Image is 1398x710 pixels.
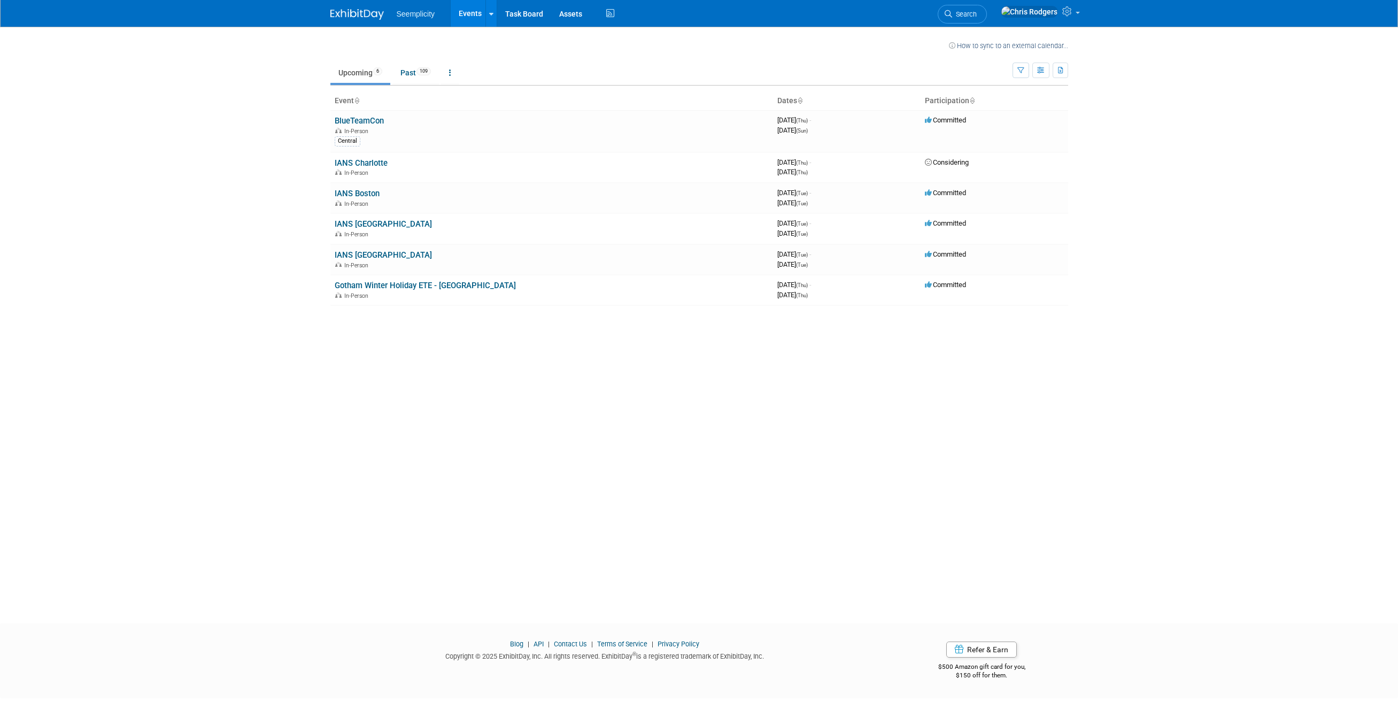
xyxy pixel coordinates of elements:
[335,189,380,198] a: IANS Boston
[335,262,342,267] img: In-Person Event
[777,281,811,289] span: [DATE]
[952,10,977,18] span: Search
[925,250,966,258] span: Committed
[777,189,811,197] span: [DATE]
[510,640,523,648] a: Blog
[809,219,811,227] span: -
[796,190,808,196] span: (Tue)
[554,640,587,648] a: Contact Us
[796,200,808,206] span: (Tue)
[335,281,516,290] a: Gotham Winter Holiday ETE - [GEOGRAPHIC_DATA]
[534,640,544,648] a: API
[773,92,921,110] th: Dates
[373,67,382,75] span: 6
[335,128,342,133] img: In-Person Event
[925,189,966,197] span: Committed
[330,92,773,110] th: Event
[809,189,811,197] span: -
[796,231,808,237] span: (Tue)
[796,118,808,124] span: (Thu)
[525,640,532,648] span: |
[392,63,439,83] a: Past109
[777,219,811,227] span: [DATE]
[777,250,811,258] span: [DATE]
[344,231,372,238] span: In-Person
[925,219,966,227] span: Committed
[949,42,1068,50] a: How to sync to an external calendar...
[796,252,808,258] span: (Tue)
[895,655,1068,680] div: $500 Amazon gift card for you,
[632,651,636,657] sup: ®
[335,200,342,206] img: In-Person Event
[921,92,1068,110] th: Participation
[796,128,808,134] span: (Sun)
[1001,6,1058,18] img: Chris Rodgers
[809,281,811,289] span: -
[335,169,342,175] img: In-Person Event
[335,292,342,298] img: In-Person Event
[809,158,811,166] span: -
[335,219,432,229] a: IANS [GEOGRAPHIC_DATA]
[397,10,435,18] span: Seemplicity
[335,116,384,126] a: BlueTeamCon
[545,640,552,648] span: |
[344,128,372,135] span: In-Person
[777,291,808,299] span: [DATE]
[796,169,808,175] span: (Thu)
[777,126,808,134] span: [DATE]
[809,250,811,258] span: -
[796,292,808,298] span: (Thu)
[796,160,808,166] span: (Thu)
[777,168,808,176] span: [DATE]
[946,642,1017,658] a: Refer & Earn
[335,250,432,260] a: IANS [GEOGRAPHIC_DATA]
[796,282,808,288] span: (Thu)
[330,9,384,20] img: ExhibitDay
[335,136,360,146] div: Central
[796,221,808,227] span: (Tue)
[649,640,656,648] span: |
[335,231,342,236] img: In-Person Event
[597,640,647,648] a: Terms of Service
[658,640,699,648] a: Privacy Policy
[895,671,1068,680] div: $150 off for them.
[777,158,811,166] span: [DATE]
[777,260,808,268] span: [DATE]
[796,262,808,268] span: (Tue)
[335,158,388,168] a: IANS Charlotte
[777,199,808,207] span: [DATE]
[938,5,987,24] a: Search
[777,229,808,237] span: [DATE]
[344,292,372,299] span: In-Person
[344,200,372,207] span: In-Person
[925,116,966,124] span: Committed
[416,67,431,75] span: 109
[809,116,811,124] span: -
[330,63,390,83] a: Upcoming6
[925,281,966,289] span: Committed
[330,649,880,661] div: Copyright © 2025 ExhibitDay, Inc. All rights reserved. ExhibitDay is a registered trademark of Ex...
[925,158,969,166] span: Considering
[969,96,975,105] a: Sort by Participation Type
[344,169,372,176] span: In-Person
[344,262,372,269] span: In-Person
[797,96,802,105] a: Sort by Start Date
[354,96,359,105] a: Sort by Event Name
[777,116,811,124] span: [DATE]
[589,640,596,648] span: |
